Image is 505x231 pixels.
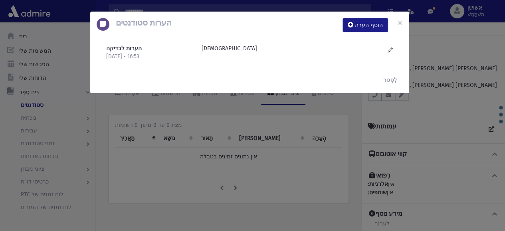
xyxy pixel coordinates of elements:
[106,53,139,60] font: [DATE] • 16:53
[355,22,383,29] font: הוסף הערה
[116,18,172,28] font: הערות סטודנטים
[378,73,402,87] button: לִסְגוֹר
[383,77,397,83] font: לִסְגוֹר
[202,45,257,52] font: [DEMOGRAPHIC_DATA]
[343,18,388,32] button: הוסף הערה
[106,45,142,52] font: הערות לבדיקה
[398,17,402,28] font: ×
[391,12,409,34] button: לִסְגוֹר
